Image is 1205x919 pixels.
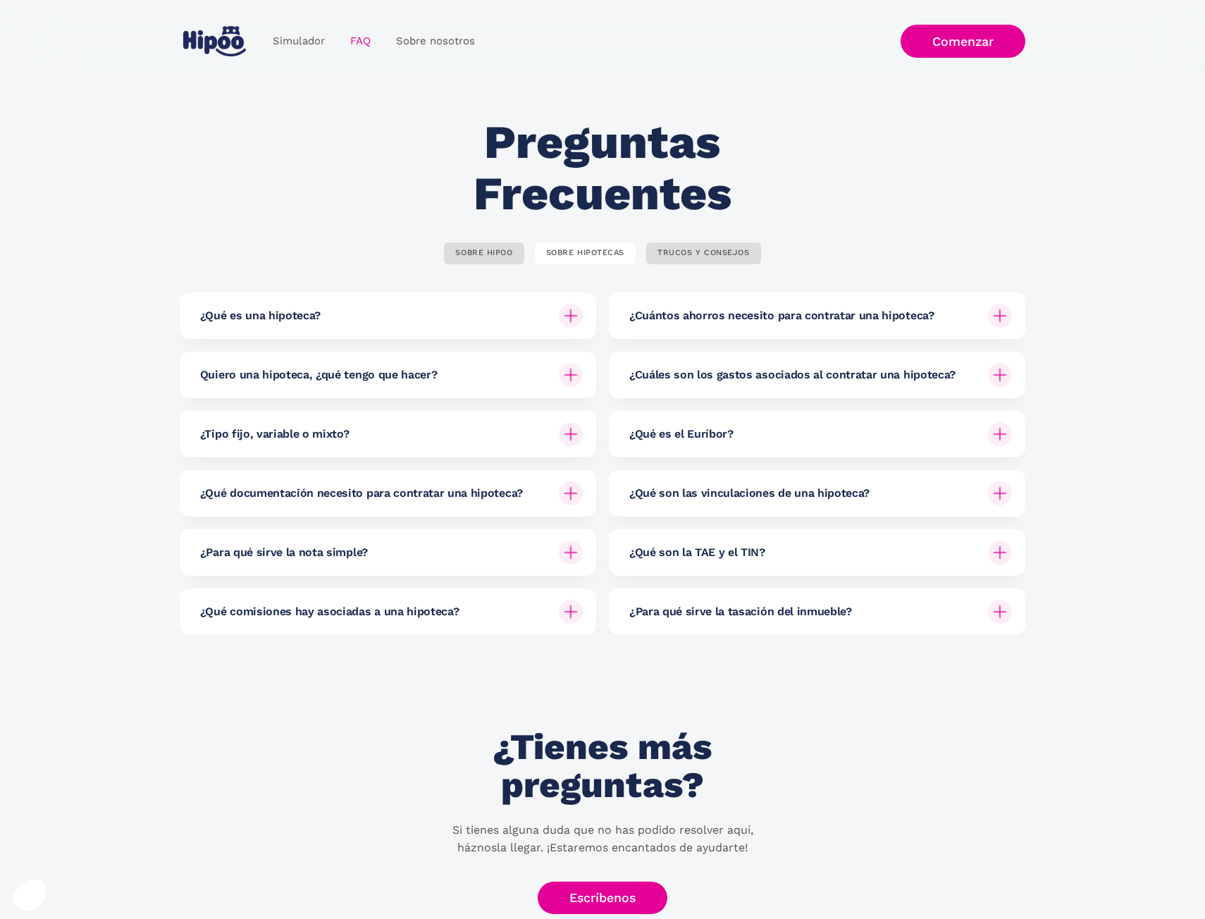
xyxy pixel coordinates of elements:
h6: ¿Cuáles son los gastos asociados al contratar una hipoteca? [629,367,956,383]
p: Si tienes alguna duda que no has podido resolver aquí, háznosla llegar. ¡Estaremos encantados de ... [433,822,772,857]
div: SOBRE HIPOO [455,248,512,259]
h2: Preguntas Frecuentes [393,117,811,219]
h6: ¿Qué es el Euríbor? [629,426,734,442]
h6: ¿Qué documentación necesito para contratar una hipoteca? [200,486,523,501]
a: Comenzar [901,25,1025,58]
h6: ¿Tipo fijo, variable o mixto? [200,426,350,442]
a: Simulador [260,27,338,55]
a: home [180,20,249,62]
div: SOBRE HIPOTECAS [546,248,624,259]
h6: ¿Cuántos ahorros necesito para contratar una hipoteca? [629,308,934,323]
h6: ¿Para qué sirve la tasación del inmueble? [629,604,852,619]
h6: ¿Qué son la TAE y el TIN? [629,545,765,560]
a: Escríbenos [538,882,667,915]
div: TRUCOS Y CONSEJOS [657,248,750,259]
h6: ¿Para qué sirve la nota simple? [200,545,368,560]
h1: ¿Tienes más preguntas? [440,728,765,804]
h6: ¿Qué comisiones hay asociadas a una hipoteca? [200,604,459,619]
h6: Quiero una hipoteca, ¿qué tengo que hacer? [200,367,438,383]
h6: ¿Qué son las vinculaciones de una hipoteca? [629,486,870,501]
a: Sobre nosotros [383,27,488,55]
h6: ¿Qué es una hipoteca? [200,308,321,323]
a: FAQ [338,27,383,55]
